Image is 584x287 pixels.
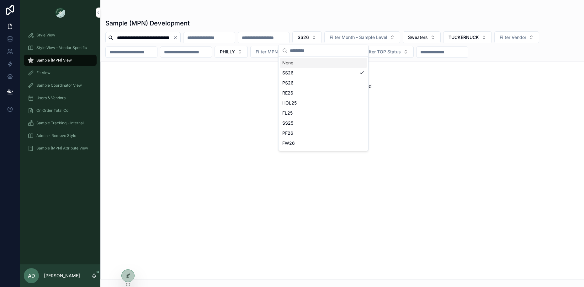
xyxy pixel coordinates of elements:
[24,92,97,104] a: Users & Vendors
[280,118,367,128] div: SS25
[55,8,65,18] img: App logo
[280,108,367,118] div: FL25
[36,95,66,100] span: Users & Vendors
[24,143,97,154] a: Sample (MPN) Attribute View
[173,35,180,40] button: Clear
[24,130,97,141] a: Admin - Remove Style
[24,67,97,79] a: Fit View
[220,49,235,55] span: PHILLY
[36,108,68,113] span: On Order Total Co
[403,31,441,43] button: Select Button
[24,42,97,53] a: Style View - Vendor Specific
[36,121,84,126] span: Sample Tracking - Internal
[449,34,479,41] span: TUCKERNUCK
[28,272,35,279] span: AD
[298,34,309,41] span: SS26
[360,46,414,58] button: Select Button
[36,58,72,63] span: Sample (MPN) View
[280,98,367,108] div: HOL25
[36,70,50,75] span: Fit View
[280,88,367,98] div: RE26
[24,30,97,41] a: Style View
[500,34,526,41] span: Filter Vendor
[36,146,88,151] span: Sample (MPN) Attribute View
[292,31,322,43] button: Select Button
[280,78,367,88] div: PS26
[36,133,76,138] span: Admin - Remove Style
[280,58,367,68] div: None
[215,46,248,58] button: Select Button
[24,80,97,91] a: Sample Coordinator View
[20,25,100,162] div: scrollable content
[494,31,539,43] button: Select Button
[36,33,55,38] span: Style View
[36,45,87,50] span: Style View - Vendor Specific
[24,117,97,129] a: Sample Tracking - Internal
[280,138,367,148] div: FW26
[24,105,97,116] a: On Order Total Co
[105,19,190,28] h1: Sample (MPN) Development
[280,148,367,158] div: HOL26
[330,34,387,41] span: Filter Month - Sample Level
[280,128,367,138] div: PF26
[408,34,428,41] span: Sweaters
[24,55,97,66] a: Sample (MPN) View
[279,57,368,151] div: Suggestions
[280,68,367,78] div: SS26
[250,46,305,58] button: Select Button
[443,31,492,43] button: Select Button
[36,83,82,88] span: Sample Coordinator View
[324,31,400,43] button: Select Button
[44,273,80,279] p: [PERSON_NAME]
[365,49,401,55] span: Filter TOP Status
[256,49,293,55] span: Filter MPN Status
